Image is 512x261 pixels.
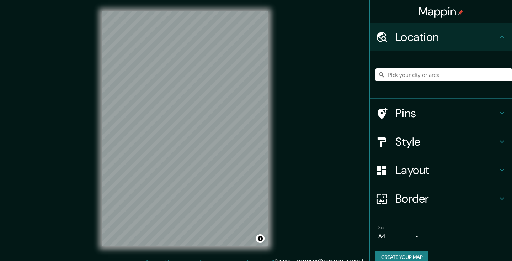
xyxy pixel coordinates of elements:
h4: Style [395,135,498,149]
h4: Border [395,192,498,206]
canvas: Map [102,11,268,246]
div: Border [370,184,512,213]
h4: Layout [395,163,498,177]
input: Pick your city or area [375,68,512,81]
div: A4 [378,231,421,242]
img: pin-icon.png [458,10,463,15]
div: Location [370,23,512,51]
h4: Location [395,30,498,44]
h4: Pins [395,106,498,120]
button: Toggle attribution [256,234,265,243]
label: Size [378,225,386,231]
div: Style [370,127,512,156]
h4: Mappin [418,4,464,19]
div: Layout [370,156,512,184]
div: Pins [370,99,512,127]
